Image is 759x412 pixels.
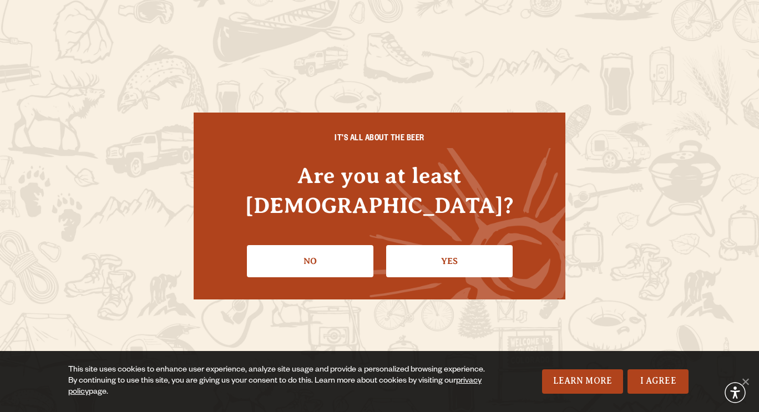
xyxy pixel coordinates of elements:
[68,377,482,397] a: privacy policy
[542,369,624,394] a: Learn More
[247,245,373,277] a: No
[740,376,751,387] span: No
[386,245,513,277] a: Confirm I'm 21 or older
[216,161,543,220] h4: Are you at least [DEMOGRAPHIC_DATA]?
[68,365,490,398] div: This site uses cookies to enhance user experience, analyze site usage and provide a personalized ...
[628,369,689,394] a: I Agree
[216,135,543,145] h6: IT'S ALL ABOUT THE BEER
